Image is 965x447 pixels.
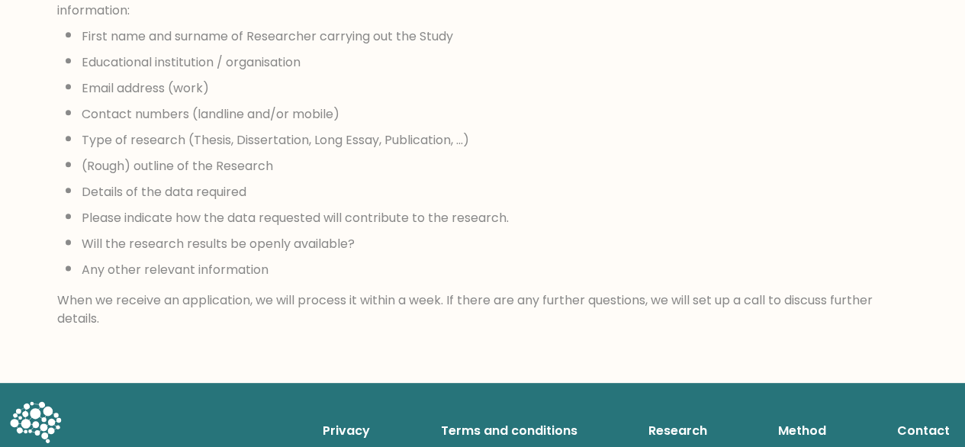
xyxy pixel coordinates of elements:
[82,72,909,98] li: Email address (work)
[82,201,909,227] li: Please indicate how the data requested will contribute to the research.
[82,253,909,279] li: Any other relevant information
[82,150,909,175] li: (Rough) outline of the Research
[82,98,909,124] li: Contact numbers (landline and/or mobile)
[317,416,376,446] a: Privacy
[82,175,909,201] li: Details of the data required
[82,227,909,253] li: Will the research results be openly available?
[891,416,956,446] a: Contact
[82,124,909,150] li: Type of research (Thesis, Dissertation, Long Essay, Publication, ...)
[435,416,584,446] a: Terms and conditions
[82,46,909,72] li: Educational institution / organisation
[772,416,832,446] a: Method
[82,20,909,46] li: First name and surname of Researcher carrying out the Study
[642,416,713,446] a: Research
